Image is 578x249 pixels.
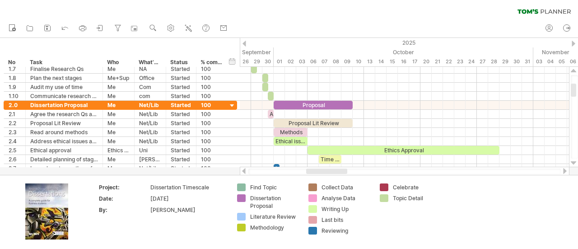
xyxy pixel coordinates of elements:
div: Ethics Comm [107,146,130,155]
div: Net/Lib [139,137,161,146]
div: Started [171,101,191,109]
div: Friday, 3 October 2025 [296,57,308,66]
div: 1.8 [9,74,21,82]
div: Started [171,92,191,100]
div: Ethics Approval [308,146,499,155]
div: Address ethical issues and prepare ethical statement [30,137,98,146]
div: Proposal Lit Review [274,119,353,127]
div: Office [139,74,161,82]
div: Literature Review [250,213,299,221]
div: Me [107,83,130,91]
div: Started [171,83,191,91]
div: Friday, 10 October 2025 [353,57,364,66]
div: Started [171,128,191,136]
div: Friday, 31 October 2025 [522,57,533,66]
div: Read around methods [30,128,98,136]
div: Analyse Data [322,194,371,202]
div: 2.5 [9,146,21,155]
div: Me [107,137,130,146]
div: Com [139,83,161,91]
div: Plan the next stages [30,74,98,82]
div: Monday, 13 October 2025 [364,57,375,66]
div: Methods [274,128,308,136]
div: Monday, 6 October 2025 [308,57,319,66]
div: Reviewing [322,227,371,235]
div: Me [107,119,130,127]
div: Dissertation Proposal [30,101,98,109]
div: Status [170,58,191,67]
div: Net/Lib [139,128,161,136]
div: Monday, 27 October 2025 [477,57,488,66]
div: Friday, 17 October 2025 [409,57,420,66]
div: Tuesday, 28 October 2025 [488,57,499,66]
div: Started [171,65,191,73]
div: 100 [201,83,223,91]
div: Dissertation Proposal [250,194,299,210]
div: 100 [201,146,223,155]
div: Wednesday, 29 October 2025 [499,57,511,66]
div: 2.6 [9,155,21,164]
div: Tuesday, 7 October 2025 [319,57,330,66]
div: Find Topic [250,183,299,191]
div: 1.7 [9,65,21,73]
div: 100 [201,137,223,146]
div: Tuesday, 4 November 2025 [545,57,556,66]
div: 1.10 [9,92,21,100]
div: 100 [201,101,223,109]
div: 100 [201,74,223,82]
div: Thursday, 9 October 2025 [341,57,353,66]
div: Topic Detail [393,194,442,202]
div: Wednesday, 5 November 2025 [556,57,567,66]
div: [DATE] [150,195,226,202]
div: Started [171,146,191,155]
div: 2.7 [9,164,21,173]
div: Date: [99,195,149,202]
div: Me [107,128,130,136]
div: Net/Lib [139,110,161,118]
div: No [8,58,20,67]
div: Wednesday, 15 October 2025 [387,57,398,66]
div: 2.0 [9,101,21,109]
div: 100 [201,164,223,173]
div: Time planning using [PERSON_NAME]'s Planner [319,155,341,164]
div: 1.9 [9,83,21,91]
div: Collect Data [322,183,371,191]
div: Thursday, 30 October 2025 [511,57,522,66]
div: Dissertation Timescale [150,183,226,191]
div: Net/Lib [139,119,161,127]
div: Monday, 3 November 2025 [533,57,545,66]
div: Me [107,65,130,73]
div: Uni [139,146,161,155]
div: Started [171,137,191,146]
div: Learn how to use the referencing in Word [30,164,98,173]
div: Writing Up [322,205,371,213]
div: Started [171,110,191,118]
img: ae64b563-e3e0-416d-90a8-e32b171956a1.jpg [25,183,68,240]
div: By: [99,206,149,214]
div: Thursday, 16 October 2025 [398,57,409,66]
div: Proposal [274,101,353,109]
div: Agree the research Qs and scope [30,110,98,118]
div: Thursday, 23 October 2025 [454,57,466,66]
div: Last bits [322,216,371,224]
div: Agree RQs [268,110,274,118]
div: 2.3 [9,128,21,136]
div: Proposal Lit Review [30,119,98,127]
div: Celebrate [393,183,442,191]
div: Started [171,155,191,164]
div: [PERSON_NAME]'s Pl [139,155,161,164]
div: Me [107,164,130,173]
div: com [139,92,161,100]
div: 100 [201,128,223,136]
div: Audit my use of time [30,83,98,91]
div: 100 [201,110,223,118]
div: 2.2 [9,119,21,127]
div: 100 [201,119,223,127]
div: Net/Lib [139,101,161,109]
div: Ethical issues [274,137,308,146]
div: What's needed [139,58,161,67]
div: 2.4 [9,137,21,146]
div: Detailed planning of stages [30,155,98,164]
div: 2.1 [9,110,21,118]
div: Tuesday, 14 October 2025 [375,57,387,66]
